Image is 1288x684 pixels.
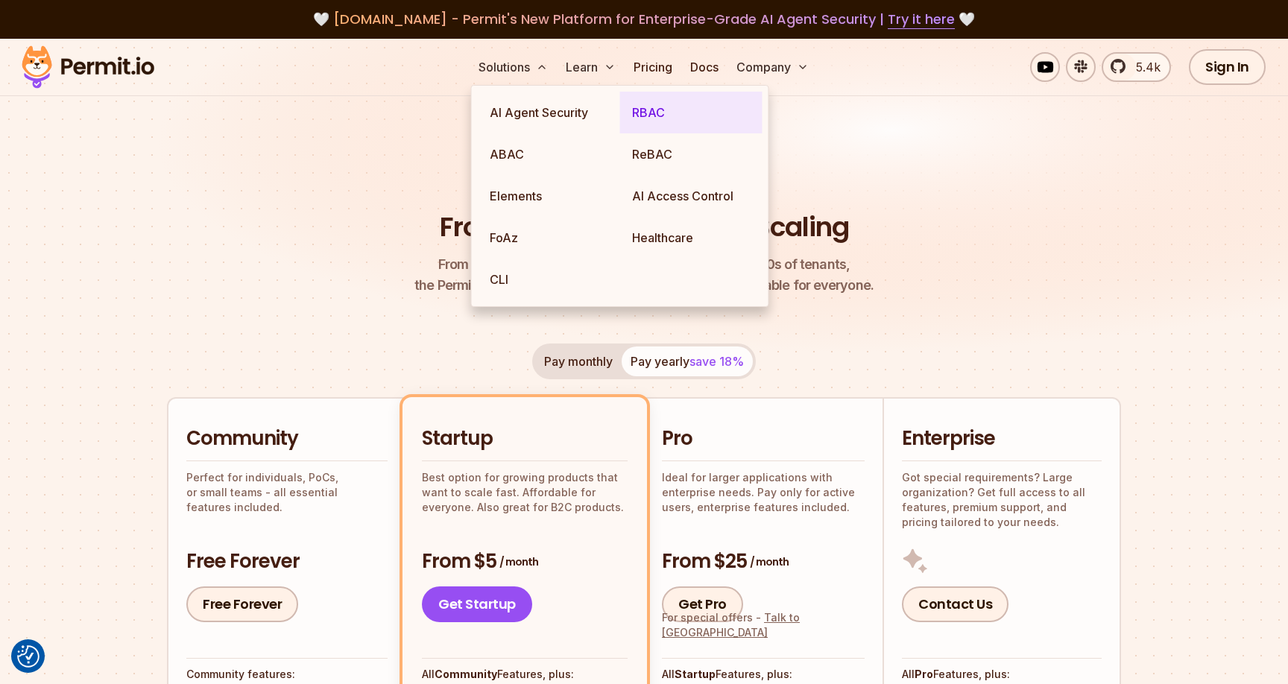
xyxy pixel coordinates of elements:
[628,52,678,82] a: Pricing
[915,668,933,680] strong: Pro
[560,52,622,82] button: Learn
[902,586,1008,622] a: Contact Us
[435,668,497,680] strong: Community
[186,667,388,682] h4: Community features:
[675,668,716,680] strong: Startup
[422,548,628,575] h3: From $5
[473,52,554,82] button: Solutions
[1189,49,1266,85] a: Sign In
[620,92,763,133] a: RBAC
[422,470,628,515] p: Best option for growing products that want to scale fast. Affordable for everyone. Also great for...
[1102,52,1171,82] a: 5.4k
[414,254,874,275] span: From a startup with 100 users to an enterprise with 1000s of tenants,
[662,425,865,452] h2: Pro
[333,10,955,28] span: [DOMAIN_NAME] - Permit's New Platform for Enterprise-Grade AI Agent Security |
[478,133,620,175] a: ABAC
[750,554,789,569] span: / month
[422,667,628,682] h4: All Features, plus:
[902,470,1102,530] p: Got special requirements? Large organization? Get full access to all features, premium support, a...
[902,667,1102,682] h4: All Features, plus:
[186,586,298,622] a: Free Forever
[535,346,622,376] button: Pay monthly
[17,645,40,668] button: Consent Preferences
[684,52,724,82] a: Docs
[478,175,620,217] a: Elements
[620,133,763,175] a: ReBAC
[478,259,620,300] a: CLI
[186,470,388,515] p: Perfect for individuals, PoCs, or small teams - all essential features included.
[36,9,1252,30] div: 🤍 🤍
[478,92,620,133] a: AI Agent Security
[15,42,161,92] img: Permit logo
[499,554,538,569] span: / month
[662,548,865,575] h3: From $25
[414,254,874,296] p: the Permit pricing model is simple, transparent, and affordable for everyone.
[620,175,763,217] a: AI Access Control
[1127,58,1161,76] span: 5.4k
[478,217,620,259] a: FoAz
[17,645,40,668] img: Revisit consent button
[440,209,849,246] h1: From Free to Predictable Scaling
[902,425,1102,452] h2: Enterprise
[186,425,388,452] h2: Community
[662,586,743,622] a: Get Pro
[422,586,532,622] a: Get Startup
[662,470,865,515] p: Ideal for larger applications with enterprise needs. Pay only for active users, enterprise featur...
[730,52,815,82] button: Company
[662,610,865,640] div: For special offers -
[888,10,955,29] a: Try it here
[662,667,865,682] h4: All Features, plus:
[620,217,763,259] a: Healthcare
[422,425,628,452] h2: Startup
[186,548,388,575] h3: Free Forever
